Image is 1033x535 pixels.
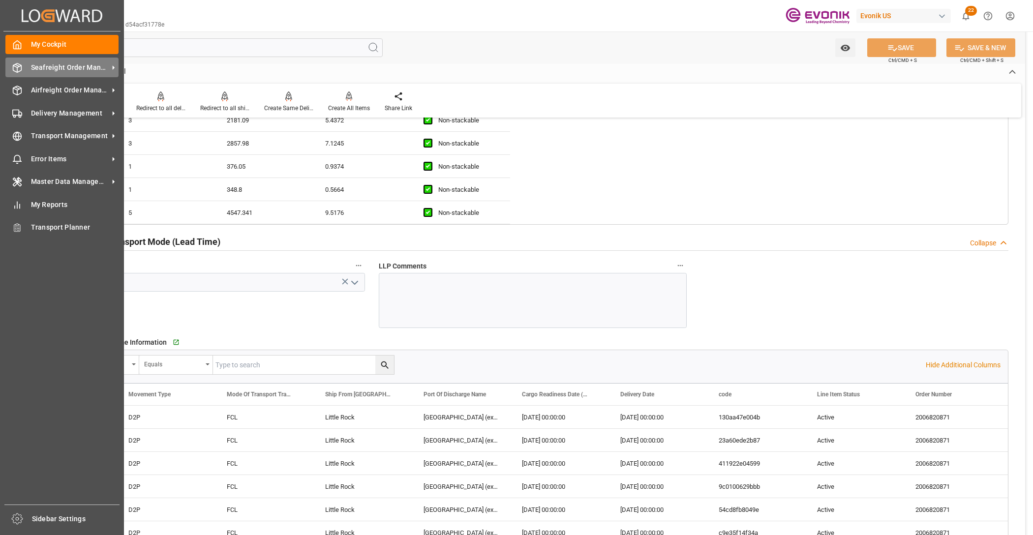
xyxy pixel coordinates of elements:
[926,360,1001,370] p: Hide Additional Columns
[965,6,977,16] span: 22
[904,498,1002,521] div: 2006820871
[867,38,936,57] button: SAVE
[510,452,608,475] div: [DATE] 00:00:00
[707,429,805,451] div: 23a60ede2b87
[313,132,412,154] div: 7.1245
[313,201,412,224] div: 9.5176
[346,275,361,290] button: open menu
[313,498,412,521] div: Little Rock
[915,391,952,398] span: Order Number
[817,499,892,521] div: Active
[620,391,654,398] span: Delivery Date
[977,5,999,27] button: Help Center
[5,195,119,214] a: My Reports
[264,104,313,113] div: Create Same Delivery Date
[31,131,109,141] span: Transport Management
[817,452,892,475] div: Active
[215,109,313,131] div: 2181.09
[970,238,996,248] div: Collapse
[510,406,608,428] div: [DATE] 00:00:00
[379,261,426,271] span: LLP Comments
[117,178,215,201] div: 1
[707,406,805,428] div: 130aa47e004b
[328,104,370,113] div: Create All Items
[412,406,510,428] div: [GEOGRAPHIC_DATA] (ex [GEOGRAPHIC_DATA])
[139,356,213,374] button: open menu
[117,201,215,224] div: 5
[213,356,394,374] input: Type to search
[904,452,1002,475] div: 2006820871
[117,178,510,201] div: Press SPACE to select this row.
[32,514,120,524] span: Sidebar Settings
[313,475,412,498] div: Little Rock
[144,357,202,369] div: Equals
[510,498,608,521] div: [DATE] 00:00:00
[510,429,608,451] div: [DATE] 00:00:00
[412,452,510,475] div: [GEOGRAPHIC_DATA] (ex [GEOGRAPHIC_DATA])
[313,178,412,201] div: 0.5664
[31,39,119,50] span: My Cockpit
[817,406,892,429] div: Active
[215,132,313,154] div: 2857.98
[707,498,805,521] div: 54cd8fb8049e
[117,429,215,451] div: D2P
[438,132,498,155] div: Non-stackable
[412,475,510,498] div: [GEOGRAPHIC_DATA] (ex [GEOGRAPHIC_DATA])
[438,109,498,132] div: Non-stackable
[215,429,313,451] div: FCL
[117,475,215,498] div: D2P
[385,104,412,113] div: Share Link
[438,155,498,178] div: Non-stackable
[117,155,215,178] div: 1
[424,391,486,398] span: Port Of Discharge Name
[608,498,707,521] div: [DATE] 00:00:00
[117,132,510,155] div: Press SPACE to select this row.
[313,109,412,131] div: 5.4372
[412,429,510,451] div: [GEOGRAPHIC_DATA] (ex [GEOGRAPHIC_DATA])
[215,452,313,475] div: FCL
[215,178,313,201] div: 348.8
[215,155,313,178] div: 376.05
[375,356,394,374] button: search button
[608,452,707,475] div: [DATE] 00:00:00
[31,177,109,187] span: Master Data Management
[835,38,855,57] button: open menu
[946,38,1015,57] button: SAVE & NEW
[313,452,412,475] div: Little Rock
[313,155,412,178] div: 0.9374
[5,218,119,237] a: Transport Planner
[200,104,249,113] div: Redirect to all shipments
[817,429,892,452] div: Active
[786,7,850,25] img: Evonik-brand-mark-Deep-Purple-RGB.jpeg_1700498283.jpeg
[215,498,313,521] div: FCL
[31,154,109,164] span: Error Items
[325,391,391,398] span: Ship From [GEOGRAPHIC_DATA]
[817,391,860,398] span: Line Item Status
[215,475,313,498] div: FCL
[707,452,805,475] div: 411922e04599
[117,452,215,475] div: D2P
[128,391,171,398] span: Movement Type
[510,475,608,498] div: [DATE] 00:00:00
[313,406,412,428] div: Little Rock
[57,235,220,248] h2: Challenging Transport Mode (Lead Time)
[117,406,215,428] div: D2P
[45,38,383,57] input: Search Fields
[117,132,215,154] div: 3
[719,391,731,398] span: code
[215,201,313,224] div: 4547.341
[31,62,109,73] span: Seafreight Order Management
[904,475,1002,498] div: 2006820871
[608,475,707,498] div: [DATE] 00:00:00
[960,57,1003,64] span: Ctrl/CMD + Shift + S
[888,57,917,64] span: Ctrl/CMD + S
[608,429,707,451] div: [DATE] 00:00:00
[904,429,1002,451] div: 2006820871
[227,391,293,398] span: Mode Of Transport Translation
[352,259,365,272] button: Challenge Status
[856,6,955,25] button: Evonik US
[438,202,498,224] div: Non-stackable
[31,108,109,119] span: Delivery Management
[117,109,510,132] div: Press SPACE to select this row.
[117,201,510,224] div: Press SPACE to select this row.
